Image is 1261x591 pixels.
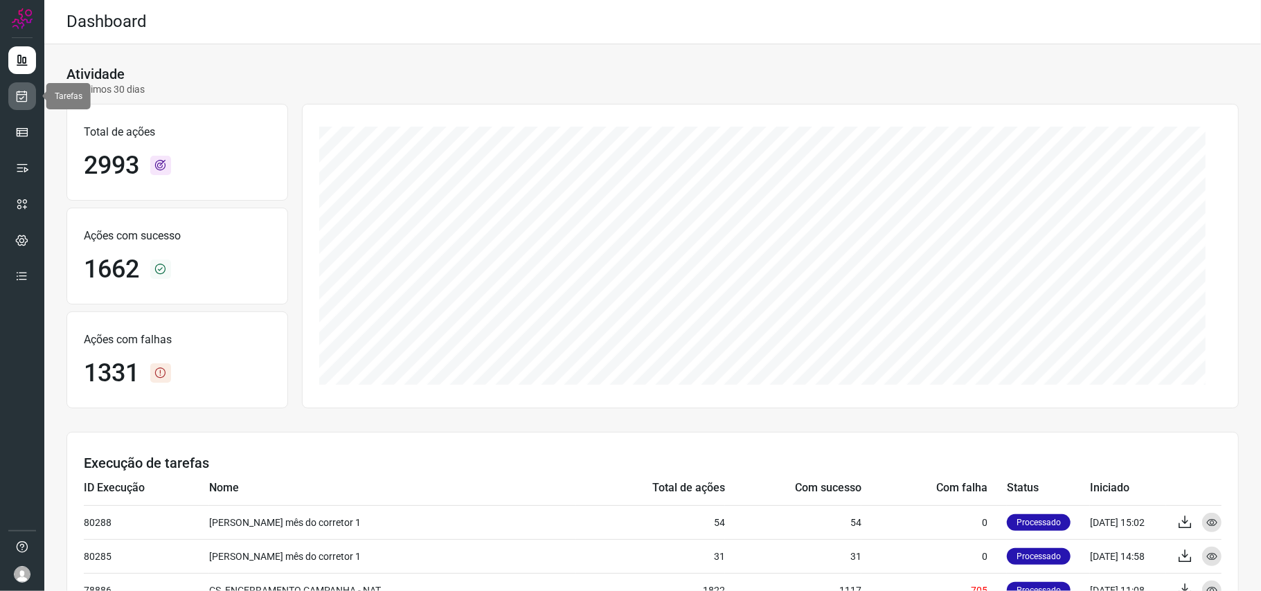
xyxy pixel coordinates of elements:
[861,505,1007,539] td: 0
[1007,471,1090,505] td: Status
[209,505,576,539] td: [PERSON_NAME] mês do corretor 1
[1090,539,1166,573] td: [DATE] 14:58
[576,471,726,505] td: Total de ações
[1090,471,1166,505] td: Iniciado
[84,539,209,573] td: 80285
[576,539,726,573] td: 31
[55,91,82,101] span: Tarefas
[84,358,139,388] h1: 1331
[861,539,1007,573] td: 0
[209,471,576,505] td: Nome
[84,471,209,505] td: ID Execução
[84,455,1222,471] h3: Execução de tarefas
[84,255,139,284] h1: 1662
[84,151,139,181] h1: 2993
[209,539,576,573] td: [PERSON_NAME] mês do corretor 1
[66,82,145,97] p: Últimos 30 dias
[66,66,125,82] h3: Atividade
[1007,514,1071,531] p: Processado
[84,505,209,539] td: 80288
[861,471,1007,505] td: Com falha
[84,331,271,348] p: Ações com falhas
[66,12,147,32] h2: Dashboard
[1090,505,1166,539] td: [DATE] 15:02
[12,8,33,29] img: Logo
[84,228,271,244] p: Ações com sucesso
[725,539,861,573] td: 31
[84,124,271,140] p: Total de ações
[1007,548,1071,565] p: Processado
[725,505,861,539] td: 54
[725,471,861,505] td: Com sucesso
[14,566,30,583] img: avatar-user-boy.jpg
[576,505,726,539] td: 54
